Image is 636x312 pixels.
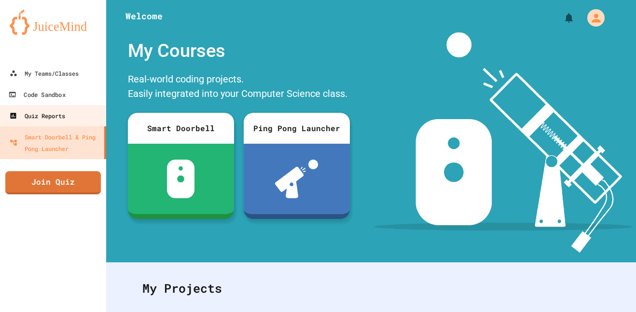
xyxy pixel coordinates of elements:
[275,160,318,198] img: ppl-with-ball.png
[123,32,355,69] div: My Courses
[133,270,609,307] div: My Projects
[128,113,234,144] div: Smart Doorbell
[10,131,100,154] div: Smart Doorbell & Ping Pong Launcher
[577,7,607,29] div: My Account
[244,113,350,144] div: Ping Pong Launcher
[374,32,633,253] img: banner-image-my-projects.png
[10,68,79,79] div: My Teams/Classes
[167,160,194,198] img: sdb-white.svg
[545,10,577,26] div: My Notifications
[5,171,101,194] a: Join Quiz
[10,10,97,35] img: logo-orange.svg
[123,69,355,106] div: Real-world coding projects. Easily integrated into your Computer Science class.
[8,89,65,101] div: Code Sandbox
[9,110,65,122] div: Quiz Reports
